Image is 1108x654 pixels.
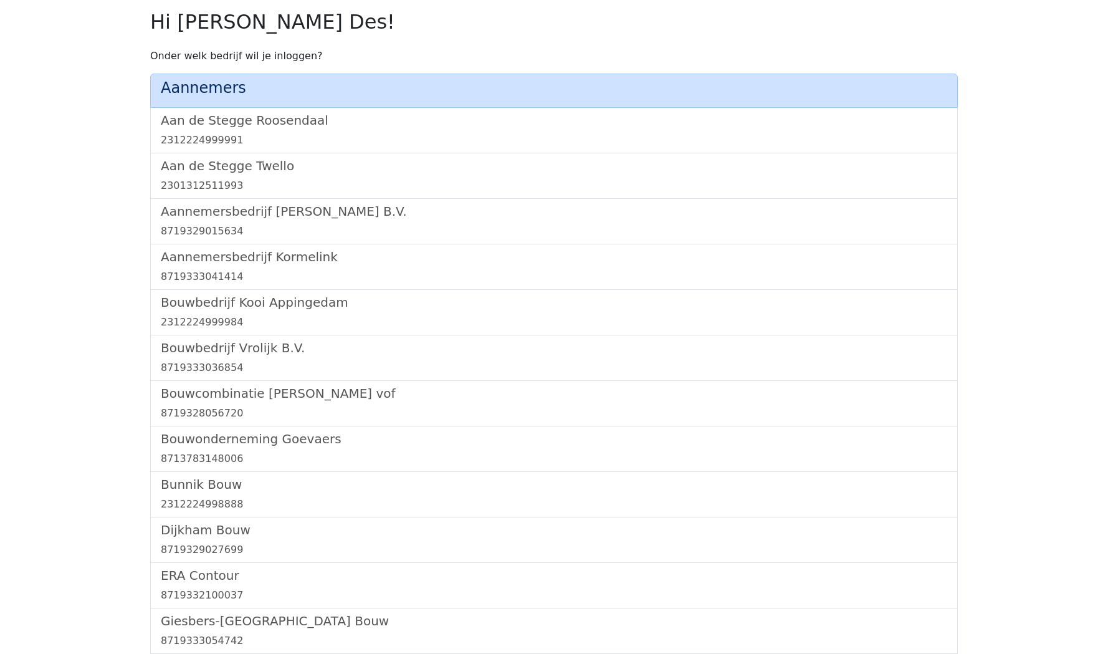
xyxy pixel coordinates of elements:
[161,204,947,239] a: Aannemersbedrijf [PERSON_NAME] B.V.8719329015634
[161,386,947,401] h5: Bouwcombinatie [PERSON_NAME] vof
[161,613,947,628] h5: Giesbers-[GEOGRAPHIC_DATA] Bouw
[161,542,947,557] div: 8719329027699
[161,158,947,193] a: Aan de Stegge Twello2301312511993
[161,431,947,466] a: Bouwonderneming Goevaers8713783148006
[161,613,947,648] a: Giesbers-[GEOGRAPHIC_DATA] Bouw8719333054742
[150,49,958,64] p: Onder welk bedrijf wil je inloggen?
[161,451,947,466] div: 8713783148006
[161,340,947,375] a: Bouwbedrijf Vrolijk B.V.8719333036854
[161,79,947,97] h4: Aannemers
[161,295,947,310] h5: Bouwbedrijf Kooi Appingedam
[161,386,947,421] a: Bouwcombinatie [PERSON_NAME] vof8719328056720
[161,340,947,355] h5: Bouwbedrijf Vrolijk B.V.
[161,588,947,603] div: 8719332100037
[161,522,947,537] h5: Dijkham Bouw
[161,477,947,492] h5: Bunnik Bouw
[161,295,947,330] a: Bouwbedrijf Kooi Appingedam2312224999984
[161,406,947,421] div: 8719328056720
[161,269,947,284] div: 8719333041414
[161,497,947,512] div: 2312224998888
[161,360,947,375] div: 8719333036854
[161,568,947,583] h5: ERA Contour
[161,113,947,128] h5: Aan de Stegge Roosendaal
[161,477,947,512] a: Bunnik Bouw2312224998888
[161,431,947,446] h5: Bouwonderneming Goevaers
[161,158,947,173] h5: Aan de Stegge Twello
[161,204,947,219] h5: Aannemersbedrijf [PERSON_NAME] B.V.
[161,133,947,148] div: 2312224999991
[161,633,947,648] div: 8719333054742
[161,315,947,330] div: 2312224999984
[161,113,947,148] a: Aan de Stegge Roosendaal2312224999991
[161,249,947,264] h5: Aannemersbedrijf Kormelink
[161,249,947,284] a: Aannemersbedrijf Kormelink8719333041414
[161,522,947,557] a: Dijkham Bouw8719329027699
[150,10,958,34] h2: Hi [PERSON_NAME] Des!
[161,224,947,239] div: 8719329015634
[161,568,947,603] a: ERA Contour8719332100037
[161,178,947,193] div: 2301312511993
